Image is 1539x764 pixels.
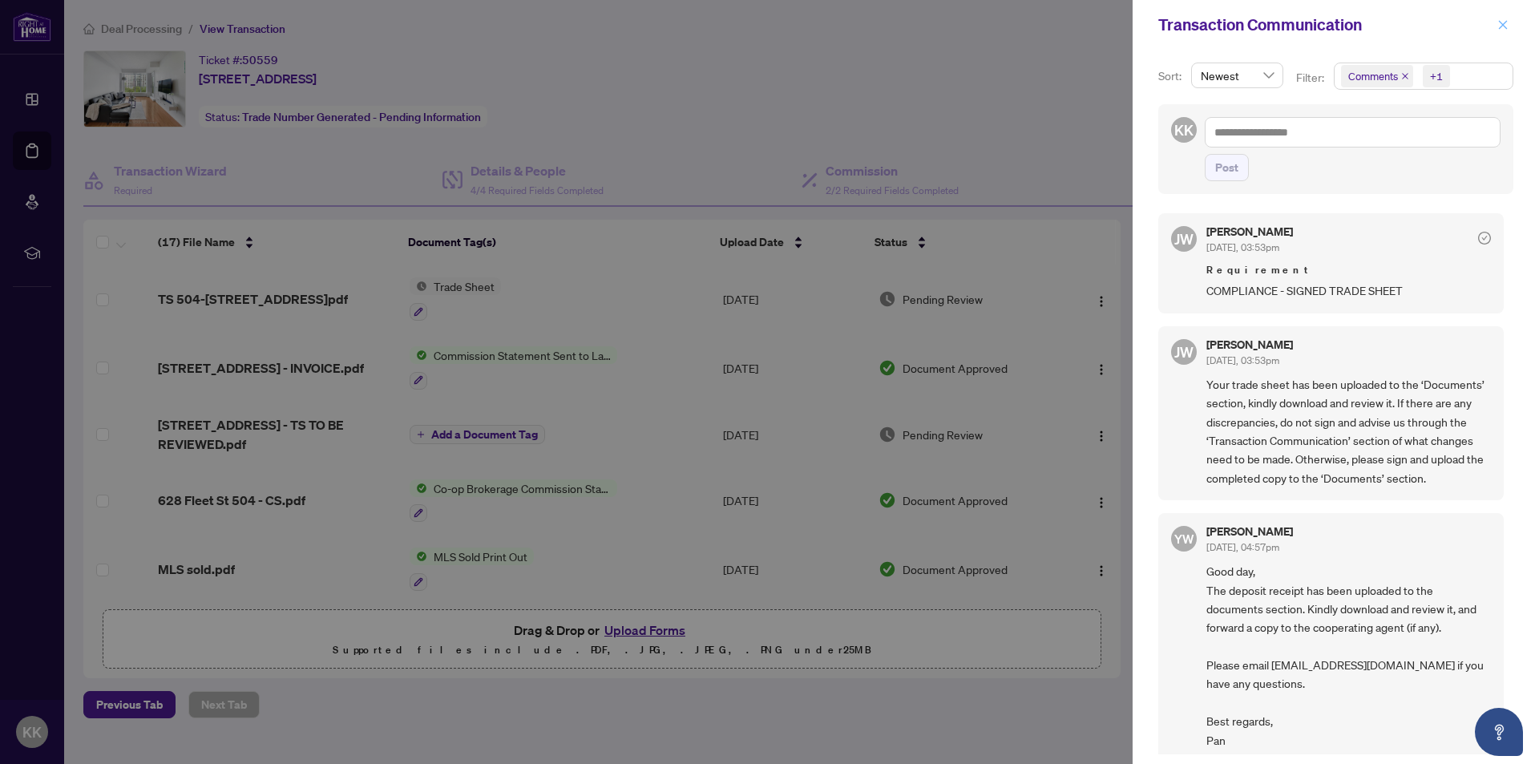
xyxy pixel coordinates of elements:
span: [DATE], 03:53pm [1206,241,1279,253]
span: Comments [1341,65,1413,87]
span: COMPLIANCE - SIGNED TRADE SHEET [1206,281,1491,300]
div: Transaction Communication [1158,13,1493,37]
p: Filter: [1296,69,1327,87]
h5: [PERSON_NAME] [1206,526,1293,537]
h5: [PERSON_NAME] [1206,226,1293,237]
span: Your trade sheet has been uploaded to the ‘Documents’ section, kindly download and review it. If ... [1206,375,1491,487]
span: close [1401,72,1409,80]
div: +1 [1430,68,1443,84]
span: KK [1174,119,1194,141]
span: Newest [1201,63,1274,87]
span: close [1497,19,1509,30]
button: Post [1205,154,1249,181]
button: Open asap [1475,708,1523,756]
span: JW [1174,341,1194,363]
span: JW [1174,228,1194,250]
h5: [PERSON_NAME] [1206,339,1293,350]
span: [DATE], 04:57pm [1206,541,1279,553]
span: [DATE], 03:53pm [1206,354,1279,366]
span: Requirement [1206,262,1491,278]
span: check-circle [1478,232,1491,245]
p: Sort: [1158,67,1185,85]
span: YW [1174,529,1194,548]
span: Comments [1348,68,1398,84]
